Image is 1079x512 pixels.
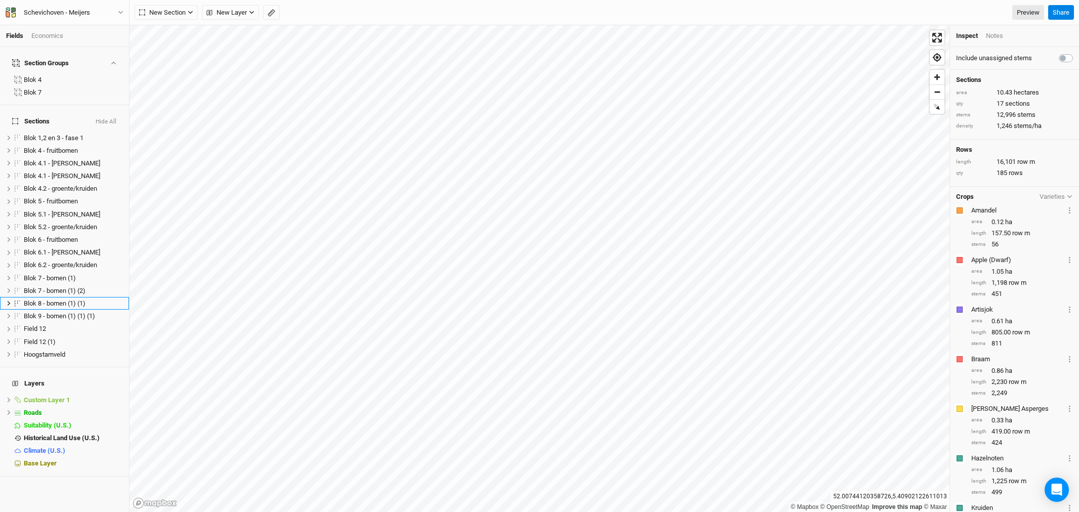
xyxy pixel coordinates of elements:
span: ha [1005,267,1012,276]
div: 1,198 [971,278,1073,287]
div: Section Groups [12,59,69,67]
span: ha [1005,218,1012,227]
div: 0.61 [971,317,1073,326]
button: Zoom out [930,84,944,99]
button: Enter fullscreen [930,30,944,45]
span: Zoom in [930,70,944,84]
span: Blok 7 - bomen (1) [24,274,76,282]
span: Blok 4.2 - groente/kruiden [24,185,97,192]
div: Artisjok [971,305,1064,314]
span: Blok 1,2 en 3 - fase 1 [24,134,83,142]
div: Suitability (U.S.) [24,421,123,430]
button: Crop Usage [1066,403,1073,414]
span: Roads [24,409,42,416]
div: 1.05 [971,267,1073,276]
div: 805.00 [971,328,1073,337]
div: qty [956,100,991,108]
span: Reset bearing to north [927,97,947,117]
span: rows [1009,168,1023,178]
span: Blok 7 - bomen (1) (2) [24,287,85,294]
div: area [956,89,991,97]
span: ha [1005,416,1012,425]
a: OpenStreetMap [821,503,870,510]
div: Base Layer [24,459,123,467]
span: Blok 6.1 - [PERSON_NAME] [24,248,100,256]
button: Schevichoven - Meijers [5,7,124,18]
div: area [971,367,986,374]
button: Shortcut: M [263,5,280,20]
button: Crop Usage [1066,254,1073,266]
button: Crop Usage [1066,304,1073,315]
div: Blok 7 - bomen (1) (2) [24,287,123,295]
div: density [956,122,991,130]
div: Climate (U.S.) [24,447,123,455]
span: Blok 4.1 - [PERSON_NAME] [24,159,100,167]
div: Apple (Dwarf) [971,255,1064,265]
div: Blok 8 - bomen (1) (1) [24,300,123,308]
div: Blok 6.1 - bessen [24,248,123,257]
a: Mapbox logo [133,497,177,509]
div: Field 12 (1) [24,338,123,346]
div: Field 12 [24,325,123,333]
div: Blok 4.1 - bessen [24,159,123,167]
span: Climate (U.S.) [24,447,65,454]
div: Hoogstamveld [24,351,123,359]
span: row m [1009,477,1026,486]
div: area [971,416,986,424]
div: 157.50 [971,229,1073,238]
button: New Section [135,5,198,20]
span: Blok 6.2 - groente/kruiden [24,261,97,269]
div: Amandel [971,206,1064,215]
div: stems [971,489,986,496]
div: stems [956,111,991,119]
span: ha [1005,465,1012,475]
span: row m [1012,427,1030,436]
span: Blok 8 - bomen (1) (1) [24,300,85,307]
div: Schevichoven - Meijers [24,8,90,18]
div: Hazelnoten [971,454,1064,463]
div: 419.00 [971,427,1073,436]
div: Roads [24,409,123,417]
button: Show section groups [109,60,117,66]
span: New Section [139,8,186,18]
a: Preview [1012,5,1044,20]
span: Field 12 (1) [24,338,56,346]
div: area [971,466,986,474]
a: Mapbox [791,503,818,510]
div: Blok 5.2 - groente/kruiden [24,223,123,231]
div: Blok 1,2 en 3 - fase 1 [24,134,123,142]
div: area [971,268,986,275]
span: row m [1017,157,1035,166]
span: New Layer [206,8,247,18]
div: Open Intercom Messenger [1045,478,1069,502]
span: ha [1005,317,1012,326]
div: Blok 4 [24,76,123,84]
div: area [971,218,986,226]
div: 0.86 [971,366,1073,375]
div: 424 [971,438,1073,447]
div: Blok 7 [24,89,123,97]
button: Reset bearing to north [930,99,944,114]
div: Blok 7 - bomen (1) [24,274,123,282]
div: 2,249 [971,389,1073,398]
div: stems [971,241,986,248]
button: Varieties [1039,193,1073,200]
span: row m [1012,328,1030,337]
span: Zoom out [930,85,944,99]
label: Include unassigned stems [956,54,1032,63]
span: row m [1012,229,1030,238]
div: 499 [971,488,1073,497]
button: Crop Usage [1066,353,1073,365]
div: 1,225 [971,477,1073,486]
div: Inspect [956,31,978,40]
div: stems [971,390,986,397]
span: stems/ha [1014,121,1042,131]
div: qty [956,169,991,177]
div: length [971,378,986,386]
div: 56 [971,240,1073,249]
canvas: Map [130,25,949,512]
div: 811 [971,339,1073,348]
div: length [956,158,991,166]
h4: Sections [956,76,1073,84]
